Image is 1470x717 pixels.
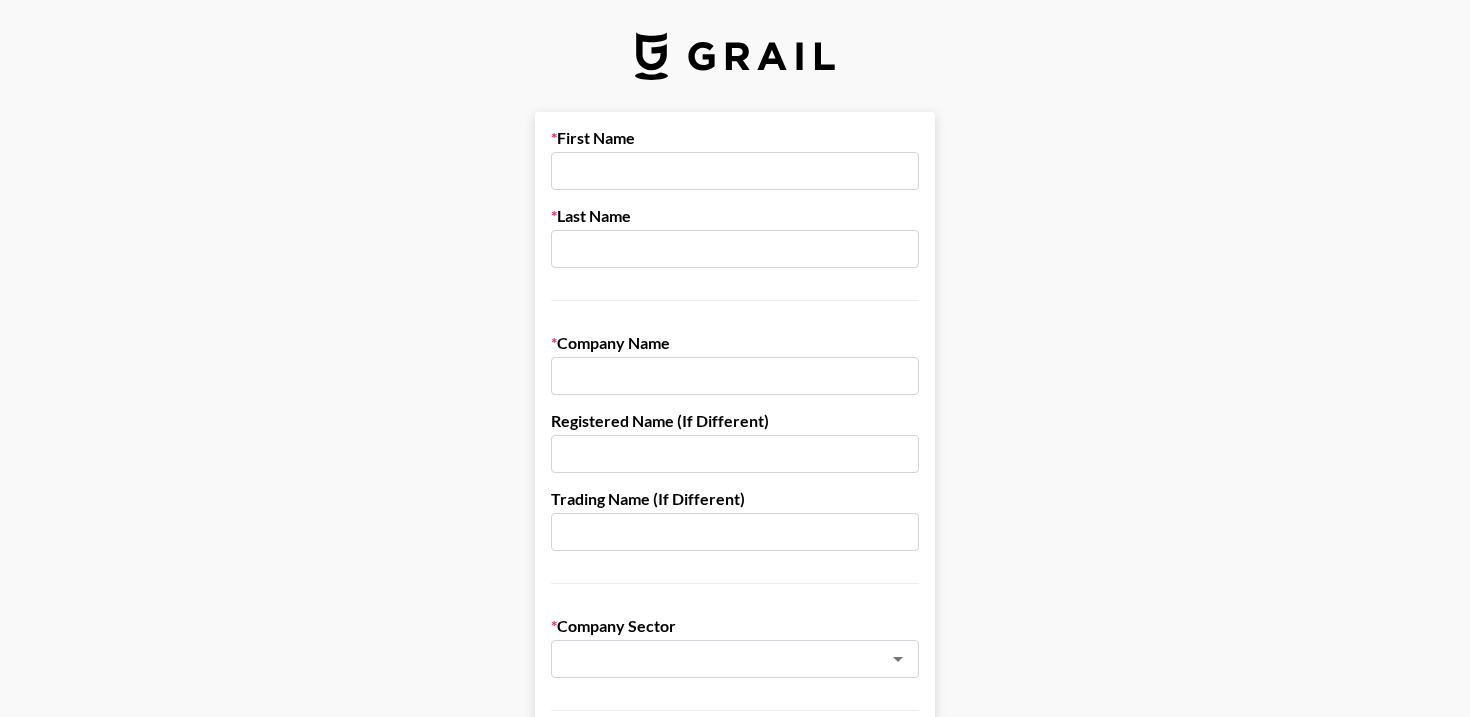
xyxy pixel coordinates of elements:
[551,489,919,509] label: Trading Name (If Different)
[551,206,919,226] label: Last Name
[884,645,912,673] button: Open
[551,128,919,148] label: First Name
[551,616,919,636] label: Company Sector
[551,333,919,353] label: Company Name
[635,32,835,80] img: Grail Talent Logo
[551,411,919,431] label: Registered Name (If Different)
